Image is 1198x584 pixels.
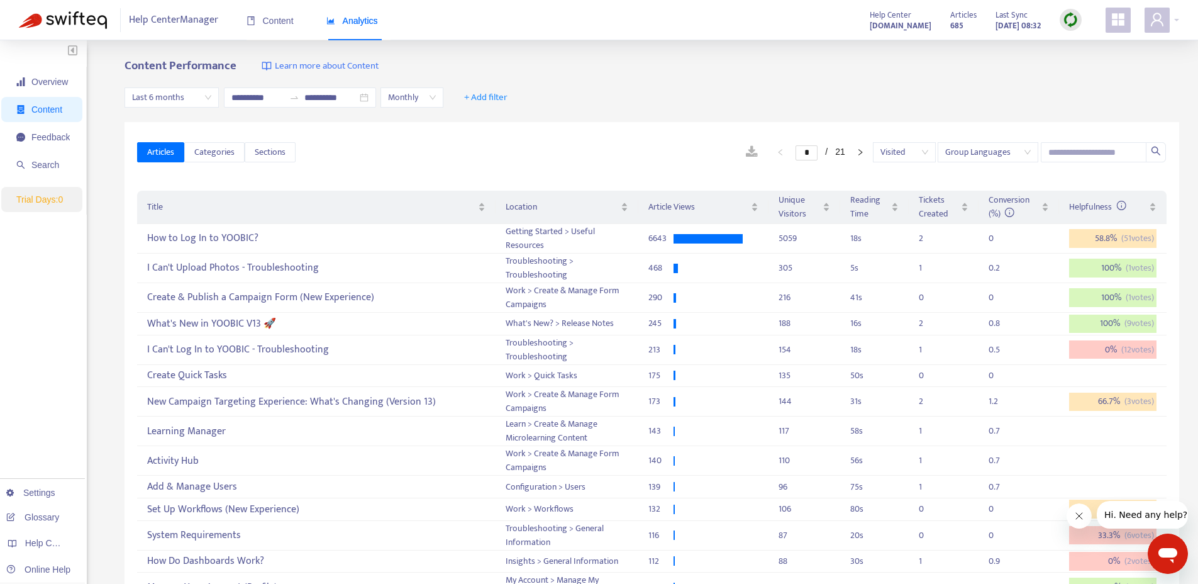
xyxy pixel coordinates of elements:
span: message [16,133,25,142]
div: 0.7 [989,454,1014,468]
div: 30 s [850,554,899,568]
span: Tickets Created [919,193,958,221]
div: 305 [779,261,830,275]
div: 135 [779,369,830,383]
a: Settings [6,488,55,498]
div: How to Log In to YOOBIC? [147,228,485,249]
span: right [857,149,864,156]
span: ( 1 votes) [1126,261,1154,275]
span: container [16,105,25,114]
span: Analytics [326,16,378,26]
div: 116 [648,529,674,542]
span: user [1150,12,1165,27]
div: What's New in YOOBIC V13 🚀 [147,313,485,334]
div: 58 s [850,424,899,438]
div: Create Quick Tasks [147,366,485,386]
div: 6643 [648,232,674,245]
span: ( 51 votes) [1121,232,1154,245]
div: 100 % [1069,315,1156,334]
div: 0.9 [989,554,1014,568]
div: 0.7 [989,424,1014,438]
div: 33.3 % [1069,526,1156,545]
td: Work > Create & Manage Form Campaigns [496,446,639,476]
div: Set Up Workflows (New Experience) [147,499,485,520]
span: left [777,149,784,156]
div: 80 s [850,502,899,516]
img: sync.dc5367851b00ba804db3.png [1063,12,1079,28]
span: to [289,93,299,103]
div: 213 [648,343,674,357]
div: 18 s [850,343,899,357]
div: 112 [648,554,674,568]
span: Trial Days: 0 [16,194,63,205]
div: 0.5 [989,343,1014,357]
button: + Add filter [455,87,517,108]
div: 0.2 [989,261,1014,275]
div: 0 [989,369,1014,383]
td: Configuration > Users [496,476,639,498]
span: ( 6 votes) [1124,529,1154,542]
strong: [DATE] 08:32 [996,19,1041,33]
div: 1 [919,480,944,494]
span: search [16,160,25,169]
span: Articles [950,8,977,22]
div: 0.7 [989,480,1014,494]
div: 1 [919,424,944,438]
span: Unique Visitors [779,193,820,221]
span: Conversion (%) [989,193,1029,221]
div: 18 s [850,232,899,245]
th: Article Views [638,191,768,224]
td: Insights > General Information [496,551,639,573]
div: I Can't Log In to YOOBIC - Troubleshooting [147,339,485,360]
b: Content Performance [125,56,236,76]
div: 0 [989,529,1014,542]
img: image-link [262,61,272,71]
div: 16 s [850,317,899,330]
a: Learn more about Content [262,59,379,74]
div: 58.8 % [1069,229,1156,248]
span: ( 1 votes) [1126,291,1154,305]
span: Help Centers [25,538,77,548]
span: appstore [1111,12,1126,27]
div: I Can't Upload Photos - Troubleshooting [147,258,485,279]
div: 87 [779,529,830,542]
button: right [850,145,870,160]
span: / [825,147,828,157]
div: 173 [648,395,674,408]
td: Troubleshooting > Troubleshooting [496,254,639,283]
div: 88 [779,554,830,568]
div: 139 [648,480,674,494]
div: 31 s [850,395,899,408]
img: Swifteq [19,11,107,29]
a: [DOMAIN_NAME] [870,18,931,33]
span: Article Views [648,200,748,214]
span: ( 12 votes) [1121,343,1154,357]
span: area-chart [326,16,335,25]
span: swap-right [289,93,299,103]
div: How Do Dashboards Work? [147,551,485,572]
th: Tickets Created [909,191,978,224]
span: Feedback [31,132,70,142]
th: Reading Time [840,191,909,224]
div: 188 [779,317,830,330]
span: Group Languages [945,143,1031,162]
span: Title [147,200,475,214]
span: Content [31,104,62,115]
li: Next Page [850,145,870,160]
div: 0 [919,502,944,516]
span: signal [16,77,25,86]
div: 50 s [850,369,899,383]
div: 290 [648,291,674,305]
div: 110 [779,454,830,468]
div: 5059 [779,232,830,245]
iframe: Close message [1067,503,1092,529]
th: Location [496,191,639,224]
span: Last Sync [996,8,1028,22]
div: 0 [989,502,1014,516]
span: Sections [255,145,286,159]
span: ( 3 votes) [1124,395,1154,408]
span: Reading Time [850,193,889,221]
td: Troubleshooting > General Information [496,521,639,551]
span: ( 2 votes) [1124,554,1154,568]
